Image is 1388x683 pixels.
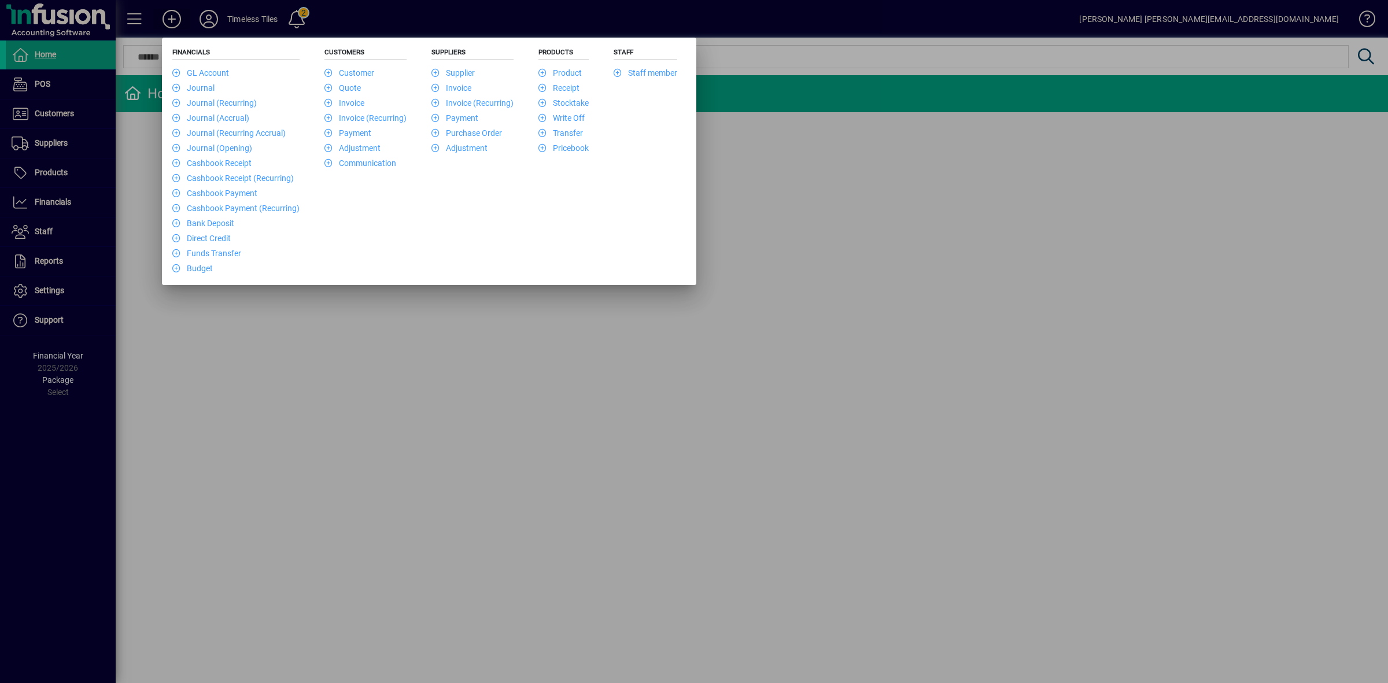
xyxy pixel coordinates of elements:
h5: Products [538,48,589,60]
a: Invoice (Recurring) [431,98,514,108]
a: Journal (Accrual) [172,113,249,123]
a: Bank Deposit [172,219,234,228]
a: Funds Transfer [172,249,241,258]
a: Invoice (Recurring) [324,113,407,123]
a: Adjustment [324,143,381,153]
h5: Financials [172,48,300,60]
a: Journal [172,83,215,93]
a: Write Off [538,113,585,123]
a: Pricebook [538,143,589,153]
h5: Suppliers [431,48,514,60]
a: Product [538,68,582,77]
a: Journal (Recurring) [172,98,257,108]
a: Adjustment [431,143,488,153]
a: Cashbook Payment (Recurring) [172,204,300,213]
a: Journal (Recurring Accrual) [172,128,286,138]
a: Staff member [614,68,677,77]
a: Invoice [324,98,364,108]
a: Budget [172,264,213,273]
h5: Staff [614,48,677,60]
a: Payment [431,113,478,123]
a: Payment [324,128,371,138]
a: Communication [324,158,396,168]
a: Invoice [431,83,471,93]
h5: Customers [324,48,407,60]
a: Cashbook Payment [172,189,257,198]
a: Quote [324,83,361,93]
a: Stocktake [538,98,589,108]
a: Cashbook Receipt (Recurring) [172,173,294,183]
a: Purchase Order [431,128,502,138]
a: Receipt [538,83,579,93]
a: Cashbook Receipt [172,158,252,168]
a: GL Account [172,68,229,77]
a: Transfer [538,128,583,138]
a: Direct Credit [172,234,231,243]
a: Supplier [431,68,475,77]
a: Customer [324,68,374,77]
a: Journal (Opening) [172,143,252,153]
